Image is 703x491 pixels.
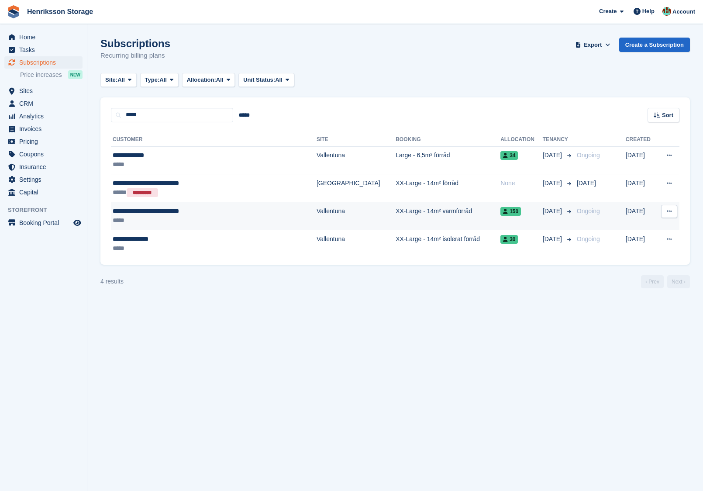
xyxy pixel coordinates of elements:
a: menu [4,173,83,186]
span: Subscriptions [19,56,72,69]
a: menu [4,56,83,69]
nav: Page [639,275,692,288]
span: Ongoing [577,207,600,214]
button: Type: All [140,73,179,87]
a: menu [4,110,83,122]
span: All [275,76,283,84]
span: Coupons [19,148,72,160]
th: Customer [111,133,317,147]
span: Invoices [19,123,72,135]
span: Site: [105,76,117,84]
span: All [159,76,167,84]
span: Price increases [20,71,62,79]
span: Capital [19,186,72,198]
div: 4 results [100,277,124,286]
a: Previous [641,275,664,288]
td: Vallentuna [317,202,396,230]
th: Tenancy [543,133,573,147]
span: Storefront [8,206,87,214]
span: All [216,76,224,84]
th: Allocation [500,133,543,147]
a: Henriksson Storage [24,4,96,19]
img: Isak Martinelle [662,7,671,16]
button: Unit Status: All [238,73,294,87]
span: Create [599,7,617,16]
div: NEW [68,70,83,79]
button: Site: All [100,73,137,87]
th: Created [626,133,657,147]
span: Type: [145,76,160,84]
span: Unit Status: [243,76,275,84]
span: Sites [19,85,72,97]
a: Next [667,275,690,288]
span: CRM [19,97,72,110]
a: menu [4,135,83,148]
div: None [500,179,543,188]
a: Price increases NEW [20,70,83,80]
span: Home [19,31,72,43]
p: Recurring billing plans [100,51,170,61]
a: menu [4,85,83,97]
span: Tasks [19,44,72,56]
span: 150 [500,207,521,216]
span: [DATE] [543,179,564,188]
span: Help [642,7,655,16]
td: XX-Large - 14m² varmförråd [396,202,500,230]
td: [DATE] [626,174,657,202]
td: Vallentuna [317,230,396,257]
button: Export [574,38,612,52]
td: Vallentuna [317,146,396,174]
span: Account [672,7,695,16]
th: Site [317,133,396,147]
span: [DATE] [577,180,596,187]
span: [DATE] [543,235,564,244]
span: [DATE] [543,207,564,216]
span: Sort [662,111,673,120]
span: Ongoing [577,235,600,242]
a: menu [4,186,83,198]
button: Allocation: All [182,73,235,87]
a: menu [4,123,83,135]
span: Insurance [19,161,72,173]
span: Allocation: [187,76,216,84]
a: Preview store [72,218,83,228]
a: menu [4,44,83,56]
span: 34 [500,151,518,160]
span: Export [584,41,602,49]
span: [DATE] [543,151,564,160]
a: menu [4,148,83,160]
a: menu [4,31,83,43]
span: All [117,76,125,84]
th: Booking [396,133,500,147]
span: Pricing [19,135,72,148]
span: 30 [500,235,518,244]
a: menu [4,97,83,110]
img: stora-icon-8386f47178a22dfd0bd8f6a31ec36ba5ce8667c1dd55bd0f319d3a0aa187defe.svg [7,5,20,18]
h1: Subscriptions [100,38,170,49]
td: [DATE] [626,202,657,230]
span: Booking Portal [19,217,72,229]
td: [DATE] [626,146,657,174]
a: menu [4,161,83,173]
td: Large - 6,5m² förråd [396,146,500,174]
td: [DATE] [626,230,657,257]
span: Analytics [19,110,72,122]
a: Create a Subscription [619,38,690,52]
td: XX-Large - 14m² förråd [396,174,500,202]
td: [GEOGRAPHIC_DATA] [317,174,396,202]
span: Settings [19,173,72,186]
td: XX-Large - 14m² isolerat förråd [396,230,500,257]
a: menu [4,217,83,229]
span: Ongoing [577,152,600,159]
